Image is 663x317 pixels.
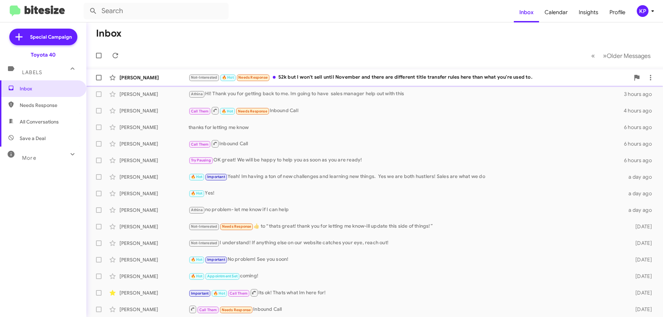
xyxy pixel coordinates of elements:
div: [PERSON_NAME] [119,289,189,296]
span: 🔥 Hot [191,175,203,179]
span: Try Pausing [191,158,211,162]
div: coming! [189,272,624,280]
span: Needs Response [20,102,78,109]
span: Call Them [191,142,209,147]
span: Save a Deal [20,135,46,142]
div: a day ago [624,190,657,197]
div: 4 hours ago [624,107,657,114]
div: [DATE] [624,256,657,263]
span: Needs Response [238,75,268,80]
div: [DATE] [624,223,657,230]
div: [DATE] [624,289,657,296]
div: Inbound Call [189,139,624,148]
span: Needs Response [222,224,251,229]
span: Important [207,257,225,262]
div: I understand! If anything else on our website catches your eye, reach out! [189,239,624,247]
div: Its ok! Thats what Im here for! [189,288,624,297]
div: [DATE] [624,273,657,280]
input: Search [84,3,229,19]
div: No problem! See you soon! [189,256,624,264]
span: More [22,155,36,161]
div: [PERSON_NAME] [119,124,189,131]
div: [PERSON_NAME] [119,223,189,230]
div: [PERSON_NAME] [119,174,189,180]
span: Labels [22,69,42,76]
div: HI! Thank you for getting back to me. Im going to have sales manager help out with this [189,90,624,98]
nav: Page navigation example [587,49,655,63]
div: Toyota 40 [31,51,56,58]
span: Call Them [191,109,209,113]
a: Inbox [514,2,539,22]
a: Special Campaign [9,29,77,45]
div: 6 hours ago [624,124,657,131]
div: 3 hours ago [624,91,657,98]
span: 🔥 Hot [191,257,203,262]
div: OK great! We will be happy to help you as soon as you are ready! [189,156,624,164]
div: [PERSON_NAME] [119,256,189,263]
div: Yes! [189,189,624,197]
div: [PERSON_NAME] [119,107,189,114]
span: All Conversations [20,118,59,125]
span: 🔥 Hot [213,291,225,296]
span: Athina [191,208,203,212]
span: Needs Response [222,308,251,312]
div: [DATE] [624,240,657,247]
button: Previous [587,49,599,63]
div: 6 hours ago [624,140,657,147]
span: Inbox [20,85,78,92]
a: Calendar [539,2,573,22]
div: no problem- let me know if I can help [189,206,624,214]
div: Inbound Call [189,305,624,314]
div: thanks for letting me know [189,124,624,131]
div: [PERSON_NAME] [119,207,189,214]
div: 52k but I won't sell until November and there are different title transfer rules here than what y... [189,73,630,81]
span: Not-Interested [191,241,218,245]
span: « [591,51,595,60]
span: Older Messages [607,52,651,60]
span: Important [191,291,209,296]
a: Profile [604,2,631,22]
div: [PERSON_NAME] [119,74,189,81]
button: Next [599,49,655,63]
div: [DATE] [624,306,657,313]
div: Yeah! Im having a ton of new challenges and learning new things. Yes we are both hustlers! Sales ... [189,173,624,181]
div: a day ago [624,207,657,214]
h1: Inbox [96,28,122,39]
span: Not-Interested [191,75,218,80]
div: [PERSON_NAME] [119,273,189,280]
span: 🔥 Hot [191,191,203,196]
span: 🔥 Hot [222,109,233,113]
span: » [603,51,607,60]
div: [PERSON_NAME] [119,190,189,197]
div: a day ago [624,174,657,180]
button: KP [631,5,655,17]
span: 🔥 Hot [222,75,234,80]
span: Athina [191,92,203,96]
span: 🔥 Hot [191,274,203,278]
span: Special Campaign [30,33,72,40]
div: [PERSON_NAME] [119,240,189,247]
div: [PERSON_NAME] [119,157,189,164]
div: [PERSON_NAME] [119,140,189,147]
a: Insights [573,2,604,22]
span: Needs Response [238,109,267,113]
div: ​👍​ to “ thats great! thank you for letting me know-ill update this side of things! ” [189,222,624,230]
div: 6 hours ago [624,157,657,164]
span: Important [207,175,225,179]
span: Call Them [230,291,248,296]
div: [PERSON_NAME] [119,306,189,313]
span: Not-Interested [191,224,218,229]
div: Inbound Call [189,106,624,115]
div: KP [637,5,648,17]
span: Call Them [199,308,217,312]
span: Appointment Set [207,274,238,278]
div: [PERSON_NAME] [119,91,189,98]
